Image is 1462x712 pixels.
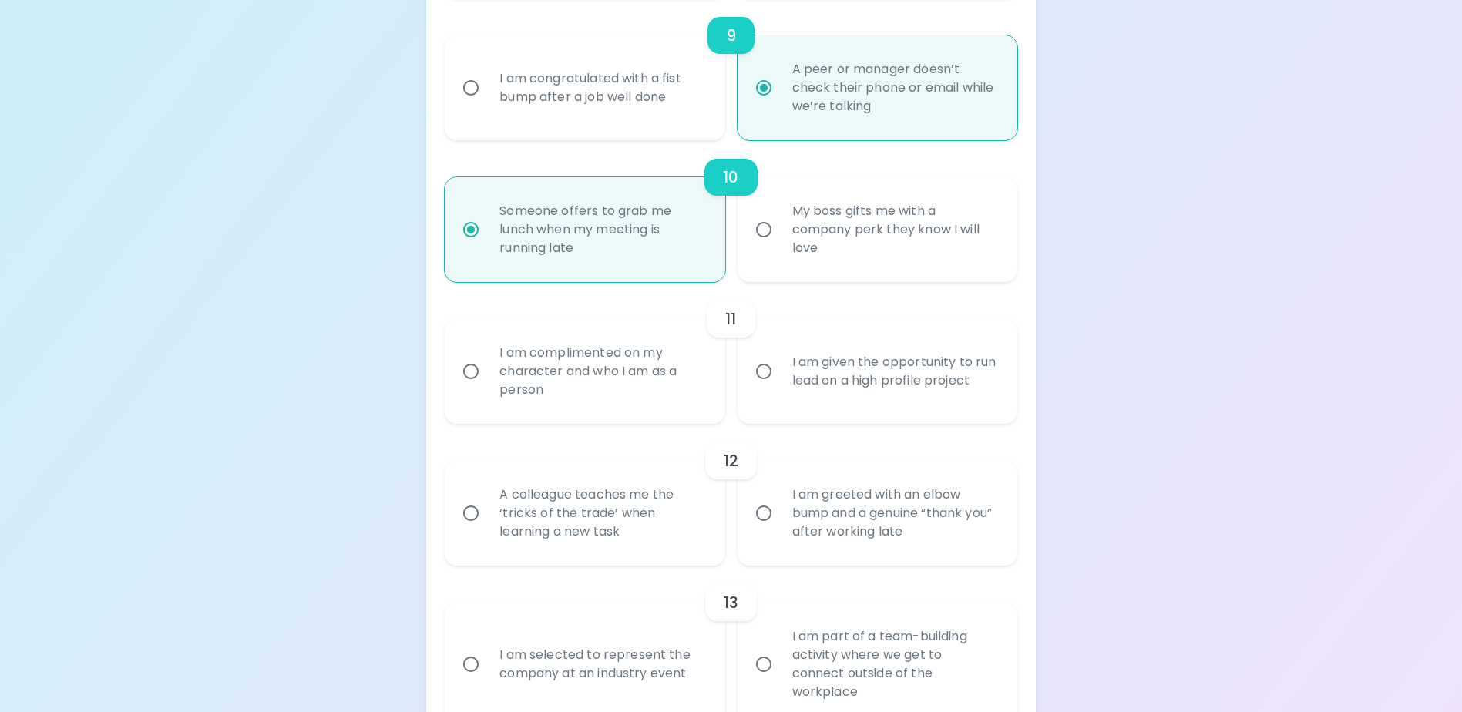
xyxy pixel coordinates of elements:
[487,183,716,276] div: Someone offers to grab me lunch when my meeting is running late
[723,165,738,190] h6: 10
[780,334,1009,408] div: I am given the opportunity to run lead on a high profile project
[445,424,1017,566] div: choice-group-check
[445,282,1017,424] div: choice-group-check
[487,325,716,418] div: I am complimented on my character and who I am as a person
[780,42,1009,134] div: A peer or manager doesn’t check their phone or email while we’re talking
[725,307,736,331] h6: 11
[780,467,1009,559] div: I am greeted with an elbow bump and a genuine “thank you” after working late
[487,627,716,701] div: I am selected to represent the company at an industry event
[724,590,738,615] h6: 13
[780,183,1009,276] div: My boss gifts me with a company perk they know I will love
[487,51,716,125] div: I am congratulated with a fist bump after a job well done
[726,23,736,48] h6: 9
[487,467,716,559] div: A colleague teaches me the ‘tricks of the trade’ when learning a new task
[445,140,1017,282] div: choice-group-check
[724,448,738,473] h6: 12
